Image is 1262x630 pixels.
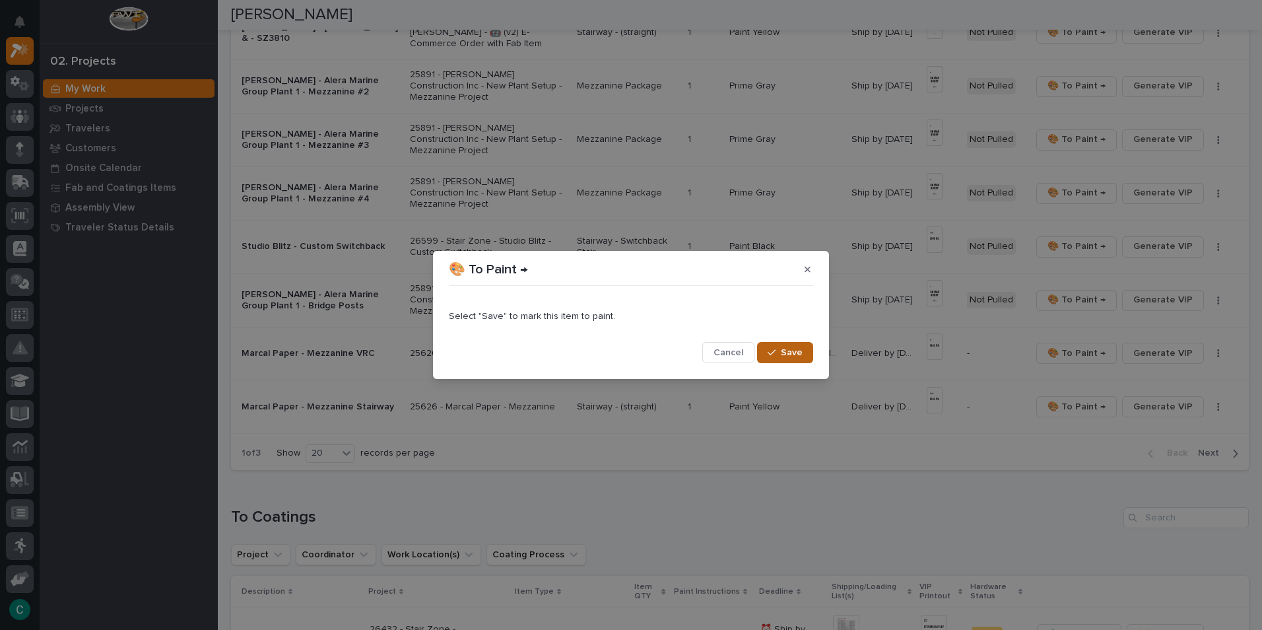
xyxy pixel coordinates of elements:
[714,347,743,359] span: Cancel
[449,262,528,277] p: 🎨 To Paint →
[449,311,813,322] p: Select "Save" to mark this item to paint.
[781,347,803,359] span: Save
[757,342,813,363] button: Save
[702,342,754,363] button: Cancel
